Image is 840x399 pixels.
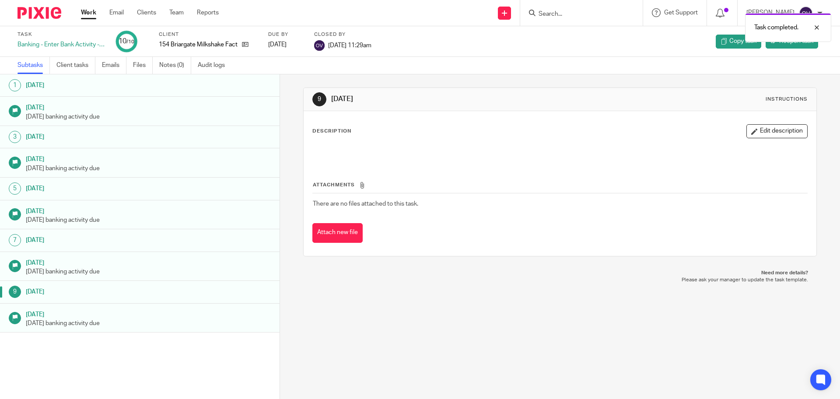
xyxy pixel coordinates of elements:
[102,57,126,74] a: Emails
[9,234,21,246] div: 7
[26,101,271,112] h1: [DATE]
[328,42,371,48] span: [DATE] 11:29am
[26,267,271,276] p: [DATE] banking activity due
[169,8,184,17] a: Team
[766,96,808,103] div: Instructions
[109,8,124,17] a: Email
[268,31,303,38] label: Due by
[26,112,271,121] p: [DATE] banking activity due
[312,276,808,283] p: Please ask your manager to update the task template.
[17,31,105,38] label: Task
[198,57,231,74] a: Audit logs
[26,79,189,92] h1: [DATE]
[81,8,96,17] a: Work
[133,57,153,74] a: Files
[9,131,21,143] div: 3
[26,130,189,143] h1: [DATE]
[17,40,105,49] div: Banking - Enter Bank Activity - week 34
[312,92,326,106] div: 9
[26,234,189,247] h1: [DATE]
[9,182,21,195] div: 5
[799,6,813,20] img: svg%3E
[159,31,257,38] label: Client
[126,39,134,44] small: /10
[314,31,371,38] label: Closed by
[159,57,191,74] a: Notes (0)
[312,223,363,243] button: Attach new file
[26,308,271,319] h1: [DATE]
[313,201,418,207] span: There are no files attached to this task.
[313,182,355,187] span: Attachments
[26,153,271,164] h1: [DATE]
[26,205,271,216] h1: [DATE]
[17,7,61,19] img: Pixie
[26,216,271,224] p: [DATE] banking activity due
[159,40,238,49] p: 154 Briargate Milkshake Factory
[26,256,271,267] h1: [DATE]
[26,285,189,298] h1: [DATE]
[746,124,808,138] button: Edit description
[197,8,219,17] a: Reports
[268,40,303,49] div: [DATE]
[56,57,95,74] a: Client tasks
[9,286,21,298] div: 9
[119,36,134,46] div: 10
[137,8,156,17] a: Clients
[17,57,50,74] a: Subtasks
[754,23,798,32] p: Task completed.
[331,94,579,104] h1: [DATE]
[26,319,271,328] p: [DATE] banking activity due
[314,40,325,51] img: svg%3E
[312,128,351,135] p: Description
[312,269,808,276] p: Need more details?
[9,79,21,91] div: 1
[26,182,189,195] h1: [DATE]
[26,164,271,173] p: [DATE] banking activity due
